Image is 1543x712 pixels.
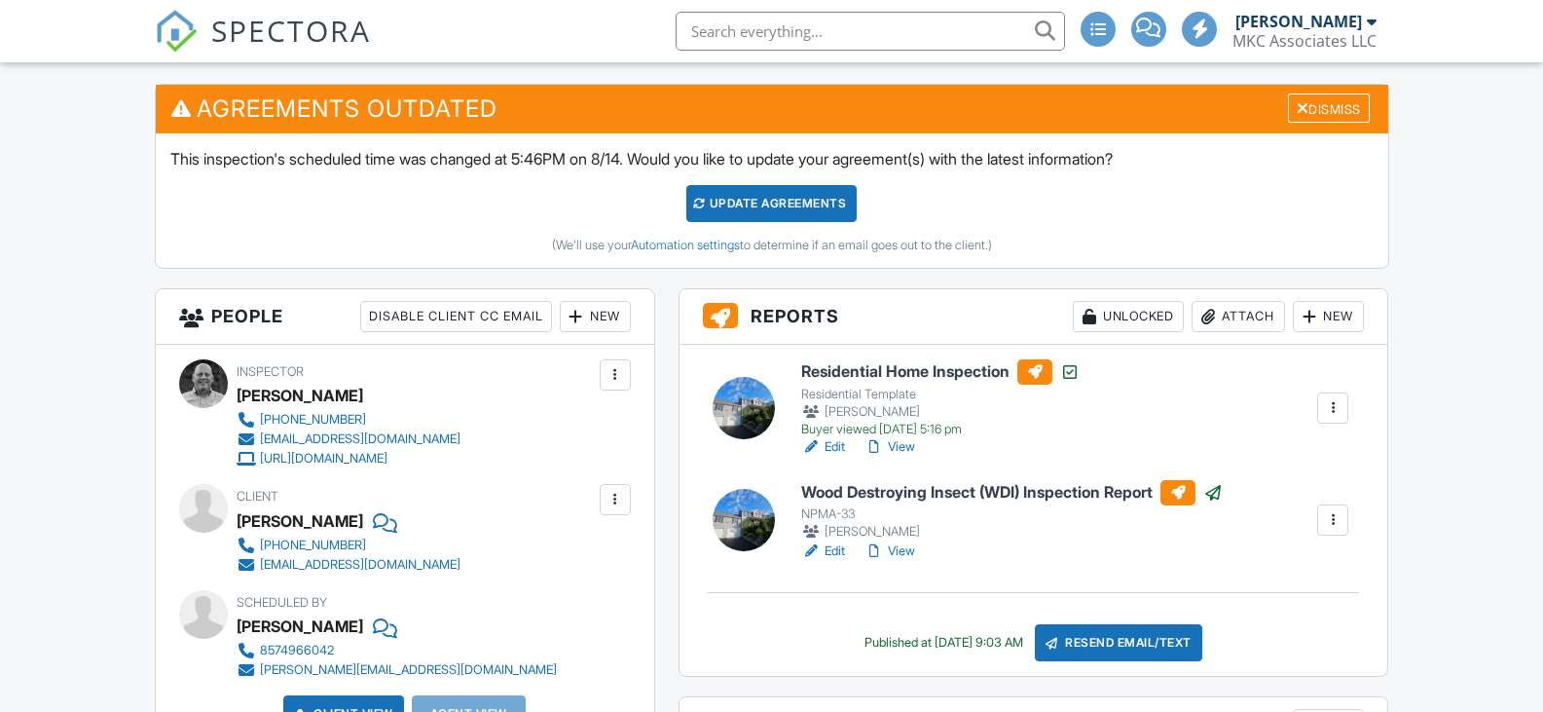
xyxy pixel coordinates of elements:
[260,643,334,658] div: 8574966042
[1192,301,1285,332] div: Attach
[237,506,363,536] div: [PERSON_NAME]
[1073,301,1184,332] div: Unlocked
[156,289,654,345] h3: People
[237,641,557,660] a: 8574966042
[801,387,1080,402] div: Residential Template
[801,506,1223,522] div: NPMA-33
[1232,31,1377,51] div: MKC Associates LLC
[631,238,740,252] a: Automation settings
[1293,301,1364,332] div: New
[801,437,845,457] a: Edit
[237,489,278,504] span: Client
[260,538,366,553] div: [PHONE_NUMBER]
[801,542,845,561] a: Edit
[864,437,915,457] a: View
[1288,94,1370,124] div: Dismiss
[686,185,857,222] div: Update Agreements
[170,238,1374,253] div: (We'll use your to determine if an email goes out to the client.)
[801,359,1080,385] h6: Residential Home Inspection
[801,480,1223,506] h6: Wood Destroying Insect (WDI) Inspection Report
[237,410,460,430] a: [PHONE_NUMBER]
[237,430,460,449] a: [EMAIL_ADDRESS][DOMAIN_NAME]
[237,595,327,610] span: Scheduled By
[360,301,552,332] div: Disable Client CC Email
[864,635,1023,651] div: Published at [DATE] 9:03 AM
[680,289,1388,345] h3: Reports
[237,449,460,468] a: [URL][DOMAIN_NAME]
[801,359,1080,437] a: Residential Home Inspection Residential Template [PERSON_NAME] Buyer viewed [DATE] 5:16 pm
[237,536,460,555] a: [PHONE_NUMBER]
[155,26,371,67] a: SPECTORA
[260,451,387,467] div: [URL][DOMAIN_NAME]
[1035,624,1202,661] div: Resend Email/Text
[211,10,371,51] span: SPECTORA
[560,301,631,332] div: New
[237,660,557,680] a: [PERSON_NAME][EMAIL_ADDRESS][DOMAIN_NAME]
[260,662,557,678] div: [PERSON_NAME][EMAIL_ADDRESS][DOMAIN_NAME]
[237,364,304,379] span: Inspector
[801,522,1223,542] div: [PERSON_NAME]
[864,542,915,561] a: View
[156,85,1388,132] h3: Agreements Outdated
[237,612,363,641] div: [PERSON_NAME]
[237,381,363,410] div: [PERSON_NAME]
[260,557,460,573] div: [EMAIL_ADDRESS][DOMAIN_NAME]
[801,422,1080,437] div: Buyer viewed [DATE] 5:16 pm
[260,412,366,428] div: [PHONE_NUMBER]
[260,431,460,447] div: [EMAIL_ADDRESS][DOMAIN_NAME]
[676,12,1065,51] input: Search everything...
[156,133,1388,268] div: This inspection's scheduled time was changed at 5:46PM on 8/14. Would you like to update your agr...
[801,402,1080,422] div: [PERSON_NAME]
[1235,12,1362,31] div: [PERSON_NAME]
[801,480,1223,543] a: Wood Destroying Insect (WDI) Inspection Report NPMA-33 [PERSON_NAME]
[155,10,198,53] img: The Best Home Inspection Software - Spectora
[237,555,460,575] a: [EMAIL_ADDRESS][DOMAIN_NAME]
